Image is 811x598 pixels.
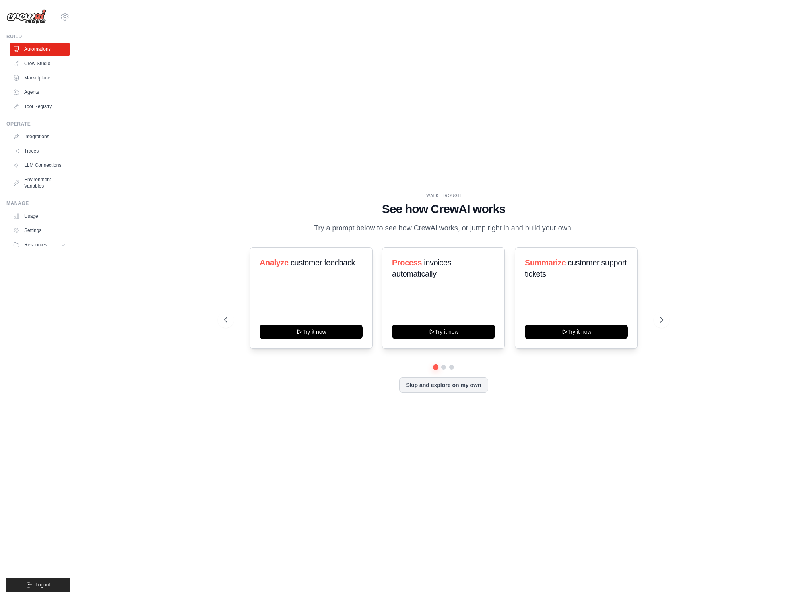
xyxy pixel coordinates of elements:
button: Try it now [392,325,495,339]
a: Agents [10,86,70,99]
div: Manage [6,200,70,207]
button: Resources [10,238,70,251]
span: invoices automatically [392,258,451,278]
span: Summarize [525,258,566,267]
div: Operate [6,121,70,127]
img: Logo [6,9,46,24]
button: Try it now [260,325,363,339]
a: Integrations [10,130,70,143]
a: Marketplace [10,72,70,84]
button: Skip and explore on my own [399,377,488,393]
a: Settings [10,224,70,237]
span: Analyze [260,258,289,267]
p: Try a prompt below to see how CrewAI works, or jump right in and build your own. [310,223,577,234]
span: customer feedback [291,258,355,267]
a: Tool Registry [10,100,70,113]
div: Build [6,33,70,40]
a: Usage [10,210,70,223]
a: Crew Studio [10,57,70,70]
a: Environment Variables [10,173,70,192]
button: Try it now [525,325,628,339]
a: Traces [10,145,70,157]
span: Resources [24,242,47,248]
div: WALKTHROUGH [224,193,663,199]
h1: See how CrewAI works [224,202,663,216]
span: Process [392,258,422,267]
a: LLM Connections [10,159,70,172]
span: customer support tickets [525,258,627,278]
span: Logout [35,582,50,588]
a: Automations [10,43,70,56]
button: Logout [6,578,70,592]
